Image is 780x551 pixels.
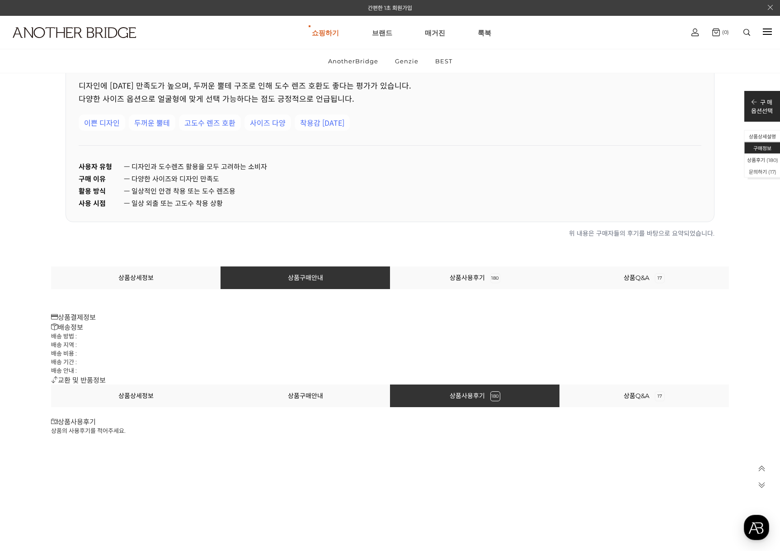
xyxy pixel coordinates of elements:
[79,197,124,209] strong: 사용 시점
[51,332,729,340] li: 배송 방법 :
[117,287,174,309] a: 설정
[624,274,665,282] a: 상품Q&A
[655,391,665,401] span: 17
[288,274,323,282] a: 상품구매안내
[751,106,773,115] p: 옵션선택
[450,392,500,400] a: 상품사용후기
[312,16,339,49] a: 쇼핑하기
[490,273,500,283] span: 180
[79,79,701,105] p: 디자인에 [DATE] 만족도가 높으며, 두꺼운 뿔테 구조로 인해 도수 렌즈 호환도 좋다는 평가가 있습니다. 다양한 사이즈 옵션으로 얼굴형에 맞게 선택 가능하다는 점도 긍정적으...
[295,114,350,131] span: 착용감 [DATE]
[425,16,445,49] a: 매거진
[751,98,773,106] p: 구 매
[79,160,124,172] strong: 사용자 유형
[28,300,34,308] span: 홈
[478,16,491,49] a: 룩북
[79,160,701,172] li: — 디자인과 도수렌즈 활용을 모두 고려하는 소비자
[5,27,122,60] a: logo
[368,5,412,11] a: 간편한 1초 회원가입
[712,28,729,36] a: (0)
[60,287,117,309] a: 대화
[691,28,699,36] img: cart
[79,197,701,209] li: — 일상 외출 또는 고도수 착용 상황
[51,366,729,375] li: 배송 안내 :
[428,49,460,73] a: BEST
[51,322,729,332] h3: 배송정보
[51,426,729,435] p: 상품의 사용후기를 적어주세요.
[83,301,94,308] span: 대화
[244,114,291,131] span: 사이즈 다양
[79,172,124,185] strong: 구매 이유
[51,416,729,426] h3: 상품사용후기
[79,185,701,197] li: — 일상적인 안경 착용 또는 도수 렌즈용
[66,228,714,237] p: 위 내용은 구매자들의 후기를 바탕으로 요약되었습니다.
[51,340,729,349] li: 배송 지역 :
[79,172,701,185] li: — 다양한 사이즈와 디자인 만족도
[51,349,729,357] li: 배송 비용 :
[288,392,323,400] a: 상품구매안내
[118,392,154,400] a: 상품상세정보
[51,312,729,322] h3: 상품결제정보
[490,391,500,401] span: 180
[79,114,125,131] span: 이쁜 디자인
[655,273,665,283] span: 17
[712,28,720,36] img: cart
[129,114,175,131] span: 두꺼운 뿔테
[387,49,426,73] a: Genzie
[79,185,124,197] strong: 활용 방식
[51,375,729,385] h3: 교환 및 반품정보
[179,114,241,131] span: 고도수 렌즈 호환
[51,357,729,366] li: 배송 기간 :
[13,27,136,38] img: logo
[624,392,665,400] a: 상품Q&A
[3,287,60,309] a: 홈
[320,49,386,73] a: AnotherBridge
[720,29,729,35] span: (0)
[768,157,776,163] span: 180
[743,29,750,36] img: search
[118,274,154,282] a: 상품상세정보
[450,274,500,282] a: 상품사용후기
[372,16,392,49] a: 브랜드
[140,300,150,308] span: 설정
